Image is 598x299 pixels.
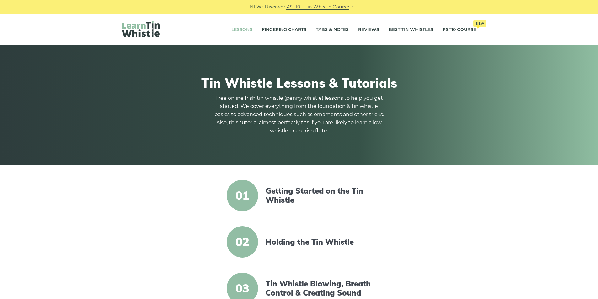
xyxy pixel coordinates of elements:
span: New [473,20,486,27]
a: PST10 CourseNew [443,22,476,38]
span: 02 [227,226,258,258]
img: LearnTinWhistle.com [122,21,160,37]
a: Fingering Charts [262,22,306,38]
a: Tin Whistle Blowing, Breath Control & Creating Sound [266,279,374,297]
a: Reviews [358,22,379,38]
a: Tabs & Notes [316,22,349,38]
a: Getting Started on the Tin Whistle [266,186,374,205]
a: Lessons [231,22,252,38]
span: 01 [227,180,258,211]
a: Best Tin Whistles [389,22,433,38]
p: Free online Irish tin whistle (penny whistle) lessons to help you get started. We cover everythin... [214,94,384,135]
h1: Tin Whistle Lessons & Tutorials [122,75,476,90]
a: Holding the Tin Whistle [266,238,374,247]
